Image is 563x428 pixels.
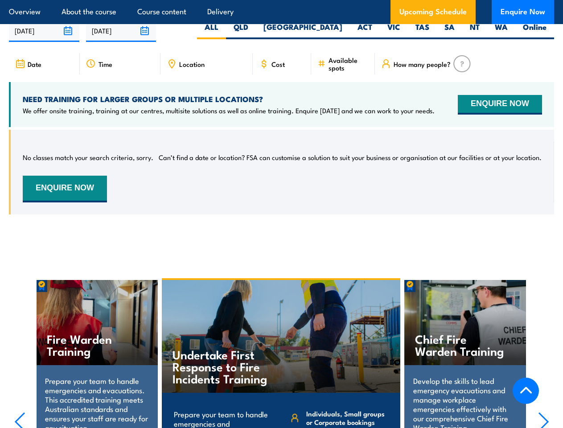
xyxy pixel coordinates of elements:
[437,22,462,39] label: SA
[197,22,226,39] label: ALL
[226,22,256,39] label: QLD
[9,19,79,42] input: From date
[515,22,554,39] label: Online
[159,153,542,162] p: Can’t find a date or location? FSA can customise a solution to suit your business or organisation...
[394,60,451,68] span: How many people?
[462,22,487,39] label: NT
[256,22,350,39] label: [GEOGRAPHIC_DATA]
[86,19,156,42] input: To date
[329,56,369,71] span: Available spots
[47,333,140,357] h4: Fire Warden Training
[306,409,388,426] span: Individuals, Small groups or Corporate bookings
[408,22,437,39] label: TAS
[415,333,508,357] h4: Chief Fire Warden Training
[23,153,153,162] p: No classes match your search criteria, sorry.
[23,106,435,115] p: We offer onsite training, training at our centres, multisite solutions as well as online training...
[271,60,285,68] span: Cost
[179,60,205,68] span: Location
[173,348,277,384] h4: Undertake First Response to Fire Incidents Training
[99,60,112,68] span: Time
[487,22,515,39] label: WA
[23,94,435,104] h4: NEED TRAINING FOR LARGER GROUPS OR MULTIPLE LOCATIONS?
[380,22,408,39] label: VIC
[350,22,380,39] label: ACT
[23,176,107,202] button: ENQUIRE NOW
[28,60,41,68] span: Date
[458,95,542,115] button: ENQUIRE NOW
